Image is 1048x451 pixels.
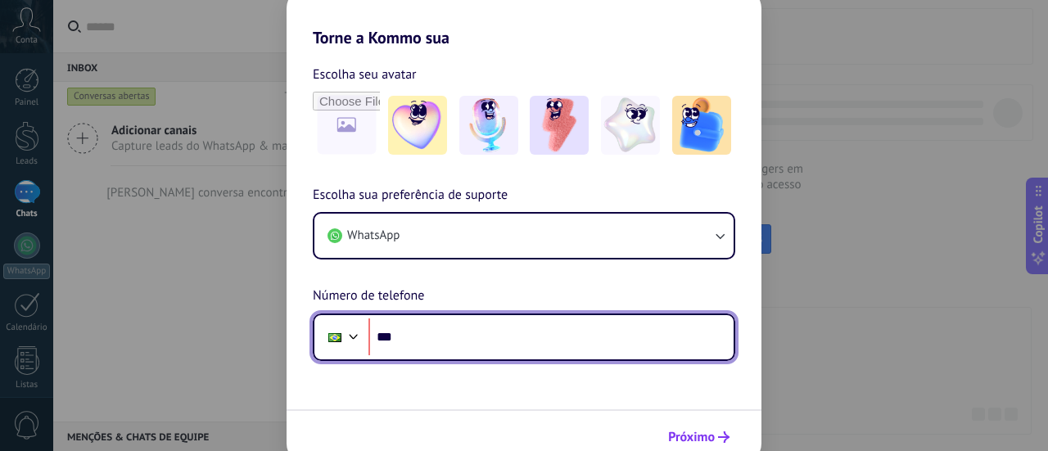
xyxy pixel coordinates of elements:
[313,64,417,85] span: Escolha seu avatar
[388,96,447,155] img: -1.jpeg
[319,320,350,354] div: Brazil: + 55
[313,185,508,206] span: Escolha sua preferência de suporte
[601,96,660,155] img: -4.jpeg
[314,214,734,258] button: WhatsApp
[313,286,424,307] span: Número de telefone
[672,96,731,155] img: -5.jpeg
[661,423,737,451] button: Próximo
[459,96,518,155] img: -2.jpeg
[530,96,589,155] img: -3.jpeg
[347,228,400,244] span: WhatsApp
[668,431,715,443] span: Próximo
